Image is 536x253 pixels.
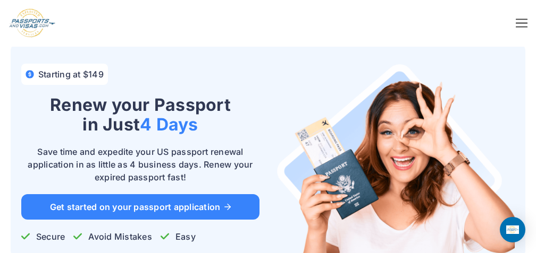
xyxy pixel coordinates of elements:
p: Easy [161,230,196,243]
p: Avoid Mistakes [73,230,152,243]
img: Logo [9,8,56,38]
p: Secure [21,230,65,243]
a: Get started on your passport application [21,194,259,220]
p: Save time and expedite your US passport renewal application in as little as 4 business days. Rene... [21,145,259,184]
span: 4 Days [140,114,198,135]
h4: Starting at $149 [38,68,104,81]
h1: Renew your Passport in Just [21,95,259,135]
div: Open Intercom Messenger [500,217,525,242]
span: Get started on your passport application [34,203,247,211]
